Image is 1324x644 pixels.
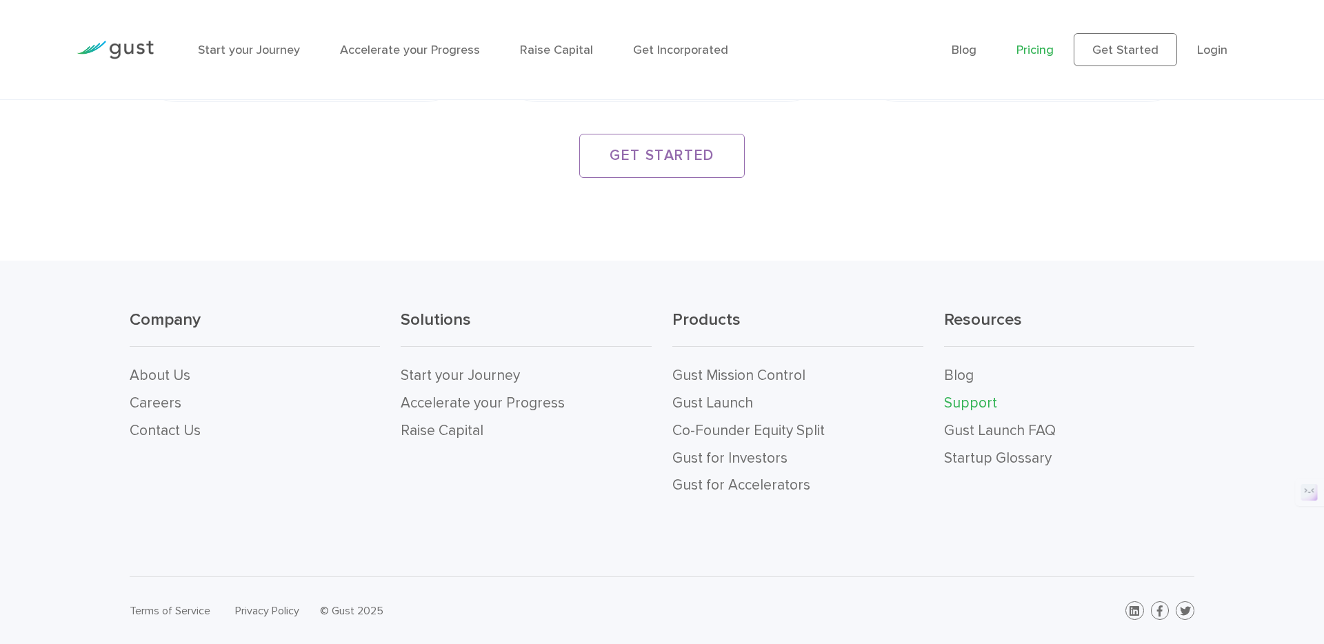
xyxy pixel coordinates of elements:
[401,309,652,347] h3: Solutions
[944,450,1052,467] a: Startup Glossary
[672,450,788,467] a: Gust for Investors
[1074,33,1177,66] a: Get Started
[944,367,974,384] a: Blog
[320,601,652,621] div: © Gust 2025
[633,43,728,57] a: Get Incorporated
[77,41,154,59] img: Gust Logo
[198,43,300,57] a: Start your Journey
[340,43,480,57] a: Accelerate your Progress
[130,422,201,439] a: Contact Us
[401,367,520,384] a: Start your Journey
[130,367,190,384] a: About Us
[1197,43,1227,57] a: Login
[520,43,593,57] a: Raise Capital
[672,367,805,384] a: Gust Mission Control
[130,309,381,347] h3: Company
[672,476,810,494] a: Gust for Accelerators
[944,394,997,412] a: Support
[579,134,745,178] a: GET STARTED
[672,422,825,439] a: Co-Founder Equity Split
[944,422,1056,439] a: Gust Launch FAQ
[130,394,181,412] a: Careers
[672,394,753,412] a: Gust Launch
[130,604,210,617] a: Terms of Service
[952,43,976,57] a: Blog
[1016,43,1054,57] a: Pricing
[401,422,483,439] a: Raise Capital
[235,604,299,617] a: Privacy Policy
[944,309,1195,347] h3: Resources
[672,309,923,347] h3: Products
[401,394,565,412] a: Accelerate your Progress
